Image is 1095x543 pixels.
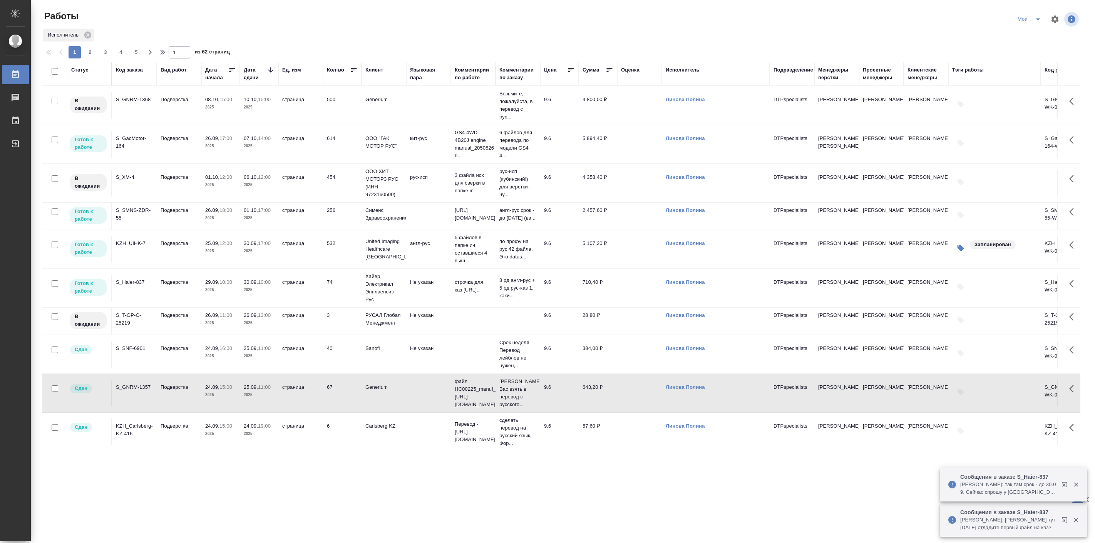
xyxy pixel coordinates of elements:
[499,416,536,447] p: сделать перевод на русский язык. Фор...
[540,341,579,368] td: 9.6
[244,240,258,246] p: 30.09,
[278,236,323,263] td: страница
[323,236,362,263] td: 532
[1064,12,1080,27] span: Посмотреть информацию
[859,92,904,119] td: [PERSON_NAME]
[1065,92,1083,110] button: Здесь прячутся важные кнопки
[323,418,362,445] td: 6
[1065,203,1083,221] button: Здесь прячутся важные кнопки
[278,418,323,445] td: страница
[818,96,855,103] p: [PERSON_NAME]
[116,66,143,74] div: Код заказа
[579,92,617,119] td: 4 800,00 ₽
[244,391,275,399] p: 2025
[258,423,271,429] p: 19:00
[579,418,617,445] td: 57,60 ₽
[258,207,271,213] p: 17:00
[219,312,232,318] p: 11:00
[278,131,323,158] td: страница
[323,131,362,158] td: 614
[244,207,258,213] p: 01.10,
[952,240,969,257] button: Изменить тэги
[818,383,855,391] p: [PERSON_NAME]
[406,308,451,335] td: Не указан
[278,203,323,230] td: страница
[859,275,904,301] td: [PERSON_NAME]
[69,207,107,225] div: Исполнитель может приступить к работе
[540,380,579,406] td: 9.6
[219,384,232,390] p: 15:00
[205,423,219,429] p: 24.09,
[859,236,904,263] td: [PERSON_NAME]
[1065,380,1083,398] button: Здесь прячутся важные кнопки
[904,170,948,197] td: [PERSON_NAME]
[205,66,228,82] div: Дата начала
[499,66,536,82] div: Комментарии по заказу
[323,170,362,197] td: 454
[666,345,705,351] a: Линова Полина
[278,380,323,406] td: страница
[499,207,536,222] p: англ-рус срок - до [DATE] (ва...
[579,380,617,406] td: 643,20 ₽
[205,279,219,285] p: 29.09,
[75,208,102,223] p: Готов к работе
[84,48,96,56] span: 2
[71,66,89,74] div: Статус
[205,207,219,213] p: 26.09,
[219,345,232,351] p: 16:00
[904,341,948,368] td: [PERSON_NAME]
[161,173,198,181] p: Подверстка
[258,345,271,351] p: 11:00
[258,135,271,141] p: 14:00
[859,170,904,197] td: [PERSON_NAME]
[205,214,236,222] p: 2025
[258,312,271,318] p: 13:00
[365,383,402,391] p: Generium
[161,422,198,430] p: Подверстка
[960,481,1056,496] p: [PERSON_NAME]: так там срок - до 30.09. Сейчас спрошу у [GEOGRAPHIC_DATA]
[42,10,79,22] span: Работы
[205,352,236,360] p: 2025
[770,92,814,119] td: DTPspecialists
[406,275,451,301] td: Не указан
[161,240,198,247] p: Подверстка
[219,240,232,246] p: 12:00
[960,508,1056,516] p: Сообщения в заказе S_Haier-837
[115,46,127,58] button: 4
[818,207,855,214] p: [PERSON_NAME]
[540,236,579,263] td: 9.6
[818,345,855,352] p: [PERSON_NAME]
[1041,236,1085,263] td: KZH_UIHK-7-WK-014
[666,384,705,390] a: Линова Полина
[365,238,402,261] p: United Imaging Healthcare [GEOGRAPHIC_DATA]
[205,97,219,102] p: 08.10,
[952,207,969,223] button: Добавить тэги
[666,66,700,74] div: Исполнитель
[544,66,557,74] div: Цена
[455,420,492,443] p: Перевод - [URL][DOMAIN_NAME]..
[818,278,855,286] p: [PERSON_NAME]
[365,135,402,150] p: ООО "ГАК МОТОР РУС"
[406,170,451,197] td: рус-исп
[75,175,102,190] p: В ожидании
[116,240,153,247] div: KZH_UIHK-7
[579,341,617,368] td: 384,00 ₽
[219,97,232,102] p: 15:00
[455,172,492,195] p: 3 файла исх для сверки в папке in
[960,516,1056,531] p: [PERSON_NAME]: [PERSON_NAME] тут [DATE] отдадите первый файл на каз?
[205,391,236,399] p: 2025
[161,383,198,391] p: Подверстка
[195,47,230,58] span: из 62 страниц
[1057,477,1075,495] button: Открыть в новой вкладке
[1068,481,1084,488] button: Закрыть
[323,275,362,301] td: 74
[1065,236,1083,254] button: Здесь прячутся важные кнопки
[205,240,219,246] p: 25.09,
[244,352,275,360] p: 2025
[1068,516,1084,523] button: Закрыть
[974,241,1011,248] p: Запланирован
[365,66,383,74] div: Клиент
[859,380,904,406] td: [PERSON_NAME]
[130,46,142,58] button: 5
[904,380,948,406] td: [PERSON_NAME]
